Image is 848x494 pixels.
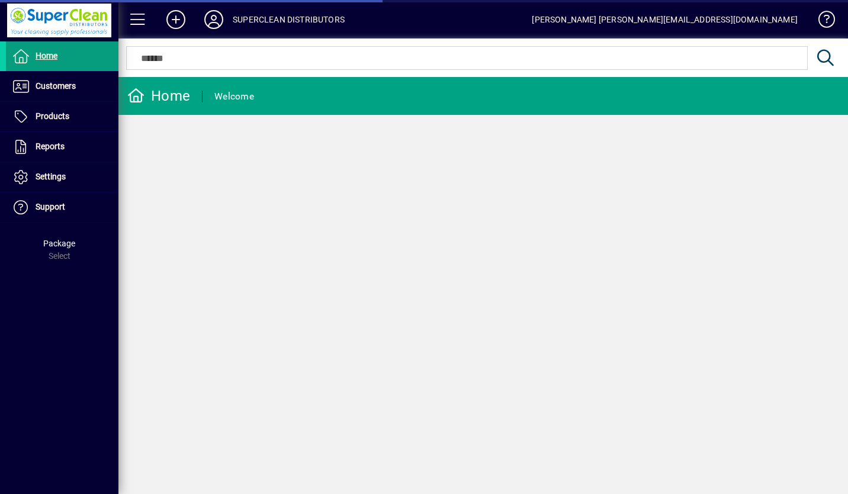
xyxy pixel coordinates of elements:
[36,142,65,151] span: Reports
[36,81,76,91] span: Customers
[6,193,118,222] a: Support
[127,86,190,105] div: Home
[233,10,345,29] div: SUPERCLEAN DISTRIBUTORS
[6,132,118,162] a: Reports
[6,102,118,131] a: Products
[43,239,75,248] span: Package
[214,87,254,106] div: Welcome
[36,172,66,181] span: Settings
[195,9,233,30] button: Profile
[36,202,65,211] span: Support
[6,162,118,192] a: Settings
[6,72,118,101] a: Customers
[157,9,195,30] button: Add
[532,10,798,29] div: [PERSON_NAME] [PERSON_NAME][EMAIL_ADDRESS][DOMAIN_NAME]
[36,111,69,121] span: Products
[36,51,57,60] span: Home
[810,2,833,41] a: Knowledge Base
